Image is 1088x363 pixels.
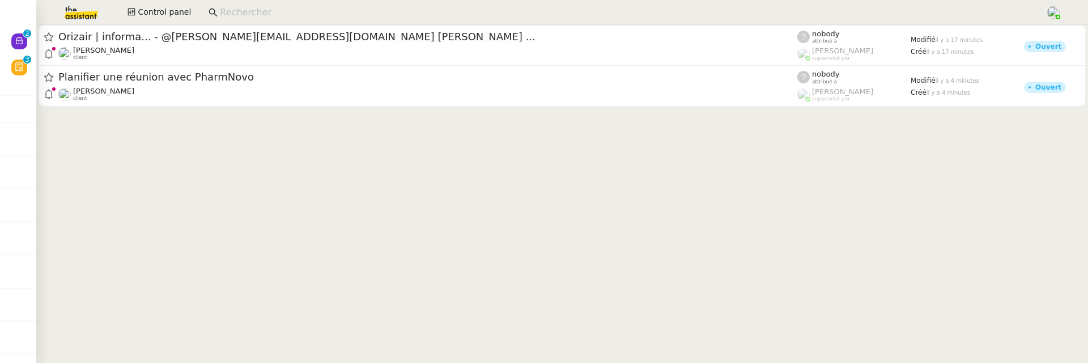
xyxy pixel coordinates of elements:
[911,48,926,56] span: Créé
[926,49,974,55] span: il y a 17 minutes
[73,95,87,102] span: client
[911,77,936,85] span: Modifié
[797,88,810,101] img: users%2FoFdbodQ3TgNoWt9kP3GXAs5oaCq1%2Favatar%2Fprofile-pic.png
[926,90,970,96] span: il y a 4 minutes
[58,87,797,102] app-user-detailed-label: client
[58,46,797,61] app-user-detailed-label: client
[812,96,850,102] span: suppervisé par
[73,87,134,95] span: [PERSON_NAME]
[23,29,31,37] nz-badge-sup: 2
[138,6,191,19] span: Control panel
[73,54,87,61] span: client
[936,37,983,43] span: il y a 17 minutes
[797,70,911,85] app-user-label: attribué à
[220,5,1034,20] input: Rechercher
[25,56,29,66] p: 3
[812,79,837,85] span: attribué à
[25,29,29,40] p: 2
[58,47,71,60] img: users%2FC9SBsJ0duuaSgpQFj5LgoEX8n0o2%2Favatar%2Fec9d51b8-9413-4189-adfb-7be4d8c96a3c
[812,56,850,62] span: suppervisé par
[812,47,873,55] span: [PERSON_NAME]
[911,36,936,44] span: Modifié
[23,56,31,64] nz-badge-sup: 3
[1047,6,1060,19] img: users%2FoFdbodQ3TgNoWt9kP3GXAs5oaCq1%2Favatar%2Fprofile-pic.png
[812,29,839,38] span: nobody
[812,87,873,96] span: [PERSON_NAME]
[58,72,797,82] span: Planifier une réunion avec PharmNovo
[1035,43,1061,50] div: Ouvert
[58,88,71,100] img: users%2FXPWOVq8PDVf5nBVhDcXguS2COHE3%2Favatar%2F3f89dc26-16aa-490f-9632-b2fdcfc735a1
[58,32,797,42] span: Orizair | informa... - @[PERSON_NAME][EMAIL_ADDRESS][DOMAIN_NAME] [PERSON_NAME] ...
[797,48,810,60] img: users%2FoFdbodQ3TgNoWt9kP3GXAs5oaCq1%2Favatar%2Fprofile-pic.png
[911,88,926,96] span: Créé
[1035,84,1061,91] div: Ouvert
[73,46,134,54] span: [PERSON_NAME]
[121,5,198,20] button: Control panel
[812,38,837,44] span: attribué à
[812,70,839,78] span: nobody
[797,47,911,61] app-user-label: suppervisé par
[797,29,911,44] app-user-label: attribué à
[936,78,979,84] span: il y a 4 minutes
[797,87,911,102] app-user-label: suppervisé par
